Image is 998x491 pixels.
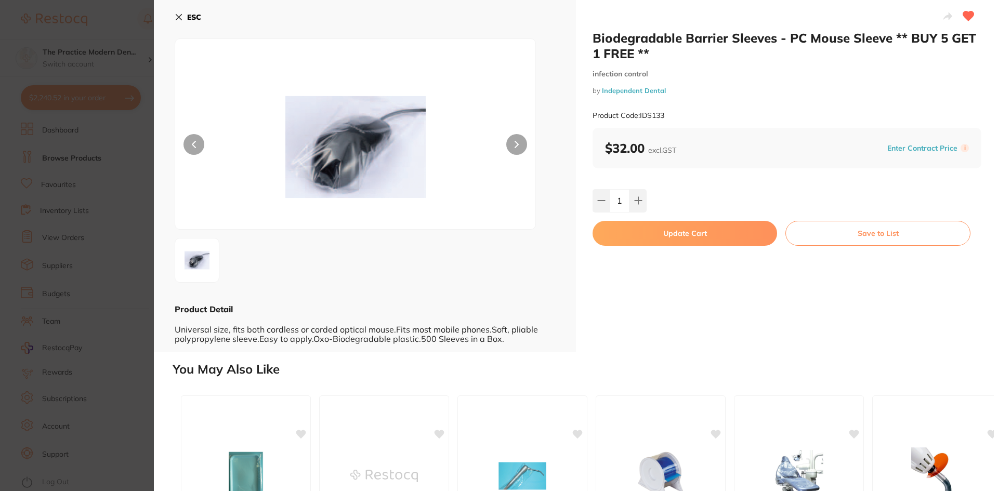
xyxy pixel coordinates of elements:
h2: Biodegradable Barrier Sleeves - PC Mouse Sleeve ** BUY 5 GET 1 FREE ** [593,30,981,61]
b: $32.00 [605,140,676,156]
button: Update Cart [593,221,777,246]
img: NiZ3aWR0aD0xOTIw [178,242,216,279]
small: Product Code: IDS133 [593,111,664,120]
h2: You May Also Like [173,362,994,377]
span: excl. GST [648,145,676,155]
label: i [961,144,969,152]
small: infection control [593,70,981,78]
b: Product Detail [175,304,233,314]
small: by [593,87,981,95]
button: Save to List [785,221,970,246]
div: Universal size, fits both cordless or corded optical mouse.Fits most mobile phones.Soft, pliable ... [175,315,555,343]
button: Enter Contract Price [884,143,961,153]
img: NiZ3aWR0aD0xOTIw [247,65,464,229]
a: Independent Dental [602,86,666,95]
b: ESC [187,12,201,22]
button: ESC [175,8,201,26]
